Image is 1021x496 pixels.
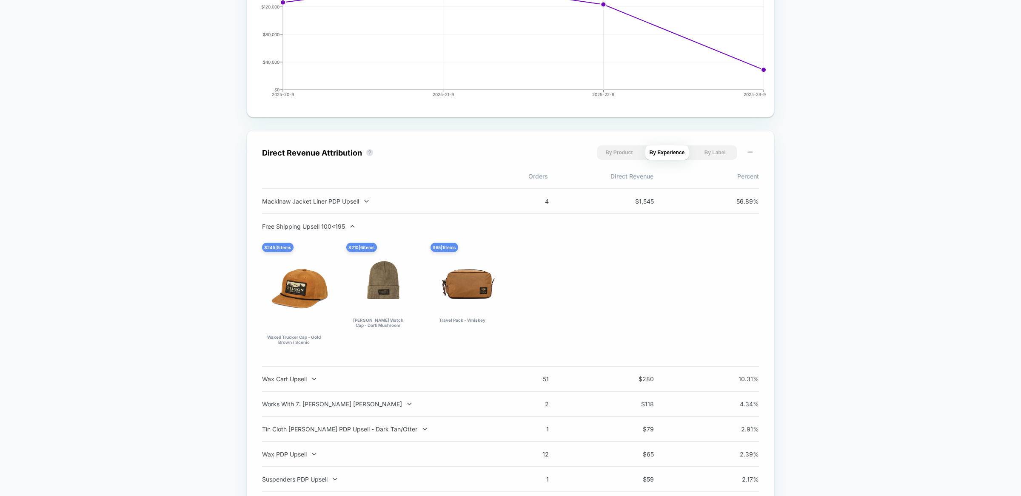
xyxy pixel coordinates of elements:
[366,149,373,156] button: ?
[744,92,766,97] tspan: 2025-23-9
[721,425,759,433] span: 2.91 %
[351,317,405,328] div: [PERSON_NAME] Watch Cap - Dark Mushroom
[653,173,759,180] span: Percent
[262,148,362,157] div: Direct Revenue Attribution
[431,243,458,252] div: $ 65 | 1 items
[616,375,654,383] span: $ 280
[262,223,486,230] div: Free Shipping Upsell 100<195
[263,32,279,37] tspan: $80,000
[616,425,654,433] span: $ 79
[616,451,654,458] span: $ 65
[721,476,759,483] span: 2.17 %
[262,400,486,408] div: Works With 7: [PERSON_NAME] [PERSON_NAME]
[262,375,486,383] div: Wax Cart Upsell
[721,375,759,383] span: 10.31 %
[510,476,549,483] span: 1
[616,400,654,408] span: $ 118
[346,243,377,252] div: $ 210 | 6 items
[721,198,759,205] span: 56.89 %
[616,476,654,483] span: $ 59
[351,247,418,314] img: Ballard Watch Cap - Dark Mushroom
[262,243,294,252] div: $ 245 | 5 items
[597,145,641,160] button: By Product
[510,375,549,383] span: 51
[510,198,549,205] span: 4
[272,92,294,97] tspan: 2025-20-9
[592,92,614,97] tspan: 2025-22-9
[510,425,549,433] span: 1
[693,145,737,160] button: By Label
[262,451,486,458] div: Wax PDP Upsell
[510,451,549,458] span: 12
[433,92,454,97] tspan: 2025-21-9
[442,173,548,180] span: Orders
[435,247,502,314] img: Travel Pack - Whiskey
[262,198,486,205] div: Mackinaw Jacket Liner PDP Upsell
[261,4,279,9] tspan: $120,000
[274,87,279,92] tspan: $0
[721,400,759,408] span: 4.34 %
[435,317,490,328] div: Travel Pack - Whiskey
[548,173,653,180] span: Direct Revenue
[645,145,689,160] button: By Experience
[262,425,486,433] div: Tin Cloth [PERSON_NAME] PDP Upsell - Dark Tan/Otter
[510,400,549,408] span: 2
[263,60,279,65] tspan: $40,000
[266,247,334,331] img: Waxed Trucker Cap - Gold Brown / Scenic
[266,334,321,345] div: Waxed Trucker Cap - Gold Brown / Scenic
[262,476,486,483] div: Suspenders PDP Upsell
[721,451,759,458] span: 2.39 %
[616,198,654,205] span: $ 1,545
